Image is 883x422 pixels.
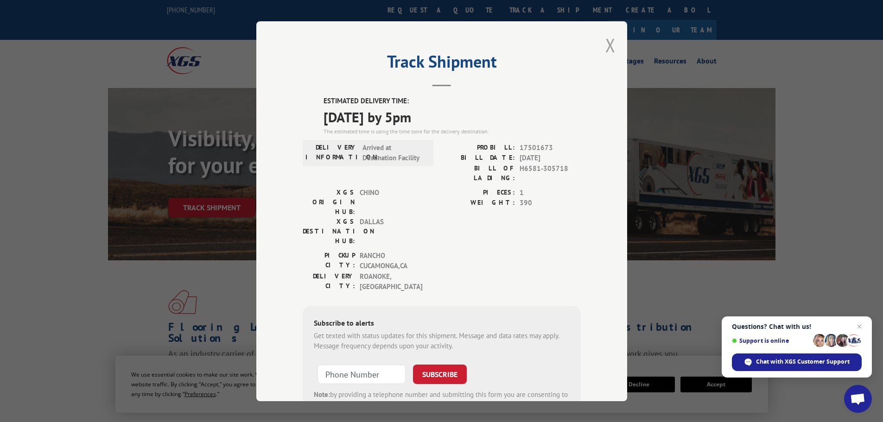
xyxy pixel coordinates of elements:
button: Close modal [605,33,616,57]
div: Open chat [844,385,872,413]
span: CHINO [360,187,422,216]
span: H6581-305718 [520,163,581,183]
label: XGS DESTINATION HUB: [303,216,355,246]
label: WEIGHT: [442,198,515,208]
input: Phone Number [318,364,406,384]
span: [DATE] [520,153,581,164]
span: [DATE] by 5pm [324,106,581,127]
label: PIECES: [442,187,515,198]
label: XGS ORIGIN HUB: [303,187,355,216]
span: Close chat [854,321,865,332]
button: SUBSCRIBE [413,364,467,384]
label: PROBILL: [442,142,515,153]
span: DALLAS [360,216,422,246]
h2: Track Shipment [303,55,581,73]
span: ROANOKE , [GEOGRAPHIC_DATA] [360,271,422,292]
span: 390 [520,198,581,208]
span: 17501673 [520,142,581,153]
div: Subscribe to alerts [314,317,570,330]
label: BILL DATE: [442,153,515,164]
div: Get texted with status updates for this shipment. Message and data rates may apply. Message frequ... [314,330,570,351]
strong: Note: [314,390,330,398]
span: Questions? Chat with us! [732,323,862,330]
label: DELIVERY CITY: [303,271,355,292]
label: BILL OF LADING: [442,163,515,183]
div: Chat with XGS Customer Support [732,353,862,371]
span: Arrived at Destination Facility [362,142,425,163]
span: 1 [520,187,581,198]
span: Support is online [732,337,810,344]
label: DELIVERY INFORMATION: [305,142,358,163]
span: Chat with XGS Customer Support [756,358,850,366]
div: by providing a telephone number and submitting this form you are consenting to be contacted by SM... [314,389,570,421]
label: PICKUP CITY: [303,250,355,271]
label: ESTIMATED DELIVERY TIME: [324,96,581,107]
span: RANCHO CUCAMONGA , CA [360,250,422,271]
div: The estimated time is using the time zone for the delivery destination. [324,127,581,135]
